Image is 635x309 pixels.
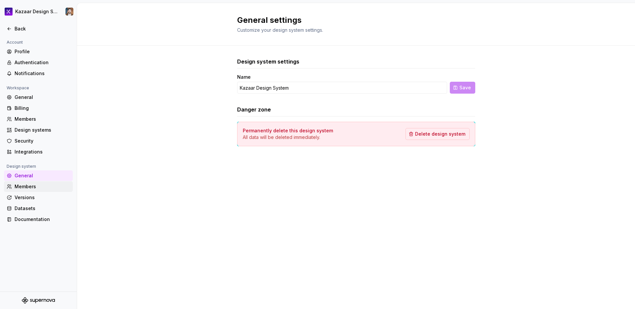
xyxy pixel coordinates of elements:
a: Profile [4,46,73,57]
h3: Design system settings [237,58,299,66]
div: Design system [4,162,39,170]
svg: Supernova Logo [22,297,55,304]
a: Datasets [4,203,73,214]
div: Authentication [15,59,70,66]
h3: Danger zone [237,106,271,113]
h4: Permanently delete this design system [243,127,333,134]
div: Profile [15,48,70,55]
a: Members [4,181,73,192]
div: Documentation [15,216,70,223]
button: Kazaar Design SystemFrederic [1,4,75,19]
span: Customize your design system settings. [237,27,323,33]
div: Workspace [4,84,32,92]
a: Billing [4,103,73,113]
div: Members [15,183,70,190]
a: Authentication [4,57,73,68]
div: Back [15,25,70,32]
div: Integrations [15,149,70,155]
div: Versions [15,194,70,201]
span: Delete design system [415,131,465,137]
div: General [15,172,70,179]
a: Versions [4,192,73,203]
a: General [4,170,73,181]
div: Members [15,116,70,122]
a: Security [4,136,73,146]
div: Notifications [15,70,70,77]
div: Design systems [15,127,70,133]
div: General [15,94,70,101]
div: Kazaar Design System [15,8,58,15]
div: Datasets [15,205,70,212]
img: 430d0a0e-ca13-4282-b224-6b37fab85464.png [5,8,13,16]
a: General [4,92,73,103]
a: Notifications [4,68,73,79]
button: Delete design system [405,128,470,140]
p: All data will be deleted immediately. [243,134,333,141]
a: Integrations [4,147,73,157]
a: Members [4,114,73,124]
img: Frederic [65,8,73,16]
div: Account [4,38,25,46]
div: Security [15,138,70,144]
label: Name [237,74,251,80]
div: Billing [15,105,70,111]
h2: General settings [237,15,467,25]
a: Design systems [4,125,73,135]
a: Back [4,23,73,34]
a: Documentation [4,214,73,225]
